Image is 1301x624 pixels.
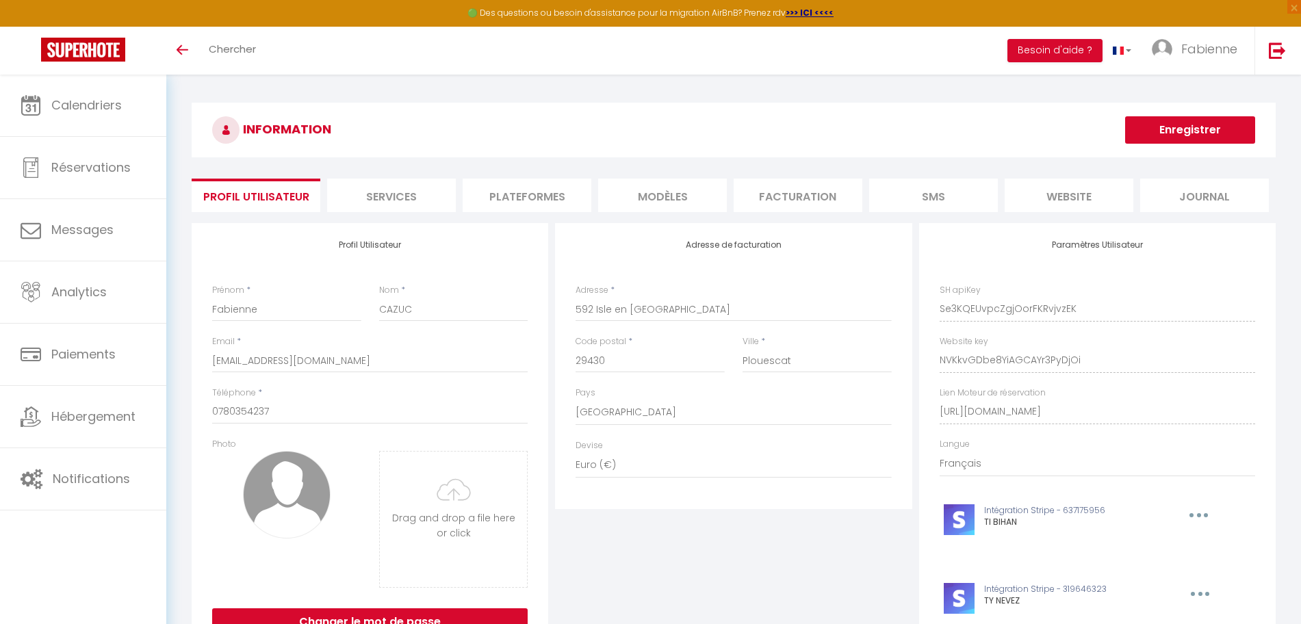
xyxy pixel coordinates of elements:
[940,387,1046,400] label: Lien Moteur de réservation
[212,335,235,348] label: Email
[576,240,891,250] h4: Adresse de facturation
[41,38,125,62] img: Super Booking
[984,583,1159,596] p: Intégration Stripe - 319646323
[243,451,331,538] img: avatar.png
[51,96,122,114] span: Calendriers
[1007,39,1103,62] button: Besoin d'aide ?
[53,470,130,487] span: Notifications
[1005,179,1133,212] li: website
[212,387,256,400] label: Téléphone
[576,284,608,297] label: Adresse
[984,504,1158,517] p: Intégration Stripe - 637175956
[212,438,236,451] label: Photo
[1152,39,1172,60] img: ...
[209,42,256,56] span: Chercher
[576,335,626,348] label: Code postal
[192,179,320,212] li: Profil Utilisateur
[1269,42,1286,59] img: logout
[212,284,244,297] label: Prénom
[1142,27,1254,75] a: ... Fabienne
[786,7,834,18] a: >>> ICI <<<<
[327,179,456,212] li: Services
[940,438,970,451] label: Langue
[1125,116,1255,144] button: Enregistrer
[743,335,759,348] label: Ville
[984,595,1020,606] span: TY NEVEZ
[379,284,399,297] label: Nom
[51,283,107,300] span: Analytics
[576,387,595,400] label: Pays
[51,221,114,238] span: Messages
[734,179,862,212] li: Facturation
[192,103,1276,157] h3: INFORMATION
[940,284,981,297] label: SH apiKey
[944,504,975,535] img: stripe-logo.jpeg
[212,240,528,250] h4: Profil Utilisateur
[940,335,988,348] label: Website key
[984,516,1017,528] span: TI BIHAN
[1140,179,1269,212] li: Journal
[944,583,975,614] img: stripe-logo.jpeg
[1181,40,1237,57] span: Fabienne
[598,179,727,212] li: MODÈLES
[51,346,116,363] span: Paiements
[51,408,136,425] span: Hébergement
[198,27,266,75] a: Chercher
[463,179,591,212] li: Plateformes
[940,240,1255,250] h4: Paramètres Utilisateur
[576,439,603,452] label: Devise
[869,179,998,212] li: SMS
[51,159,131,176] span: Réservations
